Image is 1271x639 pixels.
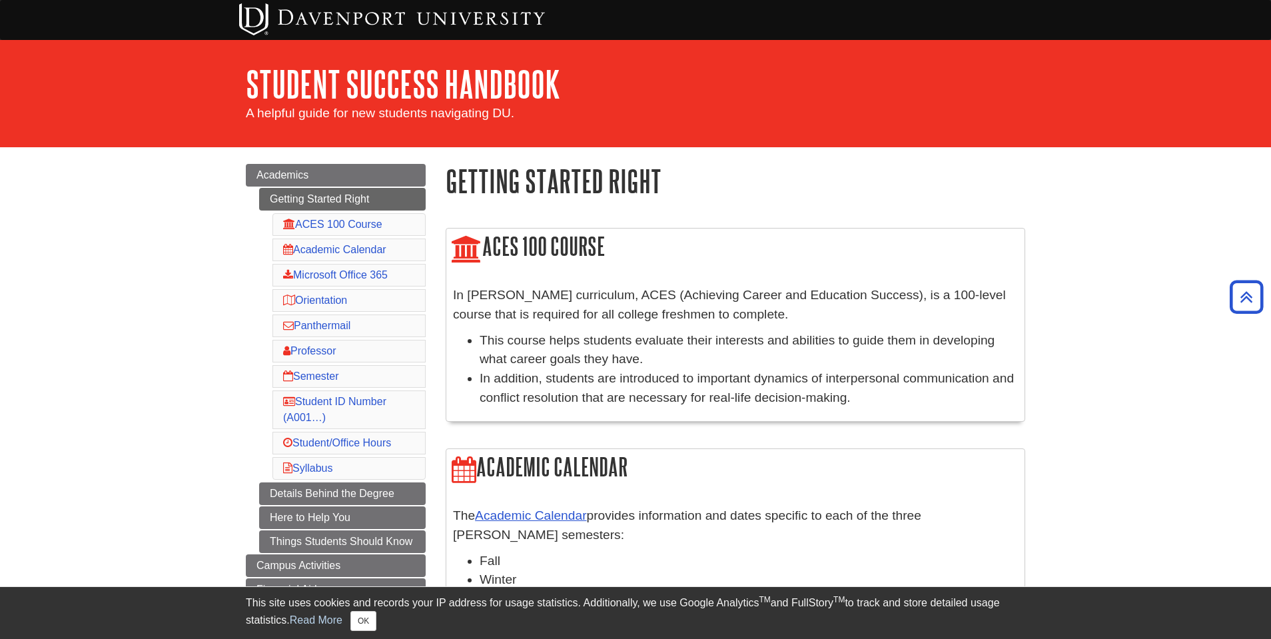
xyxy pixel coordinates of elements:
a: Here to Help You [259,506,426,529]
img: Davenport University [239,3,545,35]
div: This site uses cookies and records your IP address for usage statistics. Additionally, we use Goo... [246,595,1025,631]
a: Academic Calendar [475,508,586,522]
a: Professor [283,345,336,356]
a: Academics [246,164,426,187]
p: The provides information and dates specific to each of the three [PERSON_NAME] semesters: [453,506,1018,545]
a: Microsoft Office 365 [283,269,388,281]
h1: Getting Started Right [446,164,1025,198]
li: In addition, students are introduced to important dynamics of interpersonal communication and con... [480,369,1018,408]
a: Panthermail [283,320,350,331]
button: Close [350,611,376,631]
a: Read More [290,614,342,626]
a: Back to Top [1225,288,1268,306]
a: Student ID Number (A001…) [283,396,386,423]
a: Campus Activities [246,554,426,577]
li: Winter [480,570,1018,590]
a: Getting Started Right [259,188,426,211]
a: Details Behind the Degree [259,482,426,505]
h2: ACES 100 Course [446,229,1025,267]
a: Student/Office Hours [283,437,391,448]
span: Financial Aid [256,584,317,595]
li: Fall [480,552,1018,571]
li: This course helps students evaluate their interests and abilities to guide them in developing wha... [480,331,1018,370]
a: Academic Calendar [283,244,386,255]
a: Orientation [283,295,347,306]
sup: TM [833,595,845,604]
span: A helpful guide for new students navigating DU. [246,106,514,120]
span: Academics [256,169,308,181]
sup: TM [759,595,770,604]
a: Student Success Handbook [246,63,560,105]
a: Syllabus [283,462,332,474]
a: ACES 100 Course [283,219,382,230]
a: Financial Aid [246,578,426,601]
a: Things Students Should Know [259,530,426,553]
a: Semester [283,370,338,382]
p: In [PERSON_NAME] curriculum, ACES (Achieving Career and Education Success), is a 100-level course... [453,286,1018,324]
span: Campus Activities [256,560,340,571]
h2: Academic Calendar [446,449,1025,487]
